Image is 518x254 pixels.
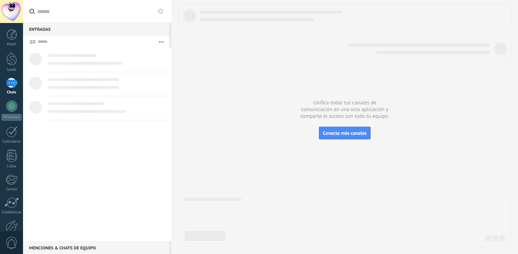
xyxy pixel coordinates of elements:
button: Conecta más canales [319,127,370,139]
span: Conecta más canales [323,130,366,136]
div: WhatsApp [1,114,22,121]
div: Estadísticas [1,210,22,215]
div: Panel [1,42,22,47]
div: Leads [1,68,22,72]
div: Listas [1,164,22,169]
div: Calendario [1,139,22,144]
div: Menciones & Chats de equipo [23,241,169,254]
div: Entradas [23,23,169,35]
div: Chats [1,90,22,95]
div: Correo [1,187,22,192]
